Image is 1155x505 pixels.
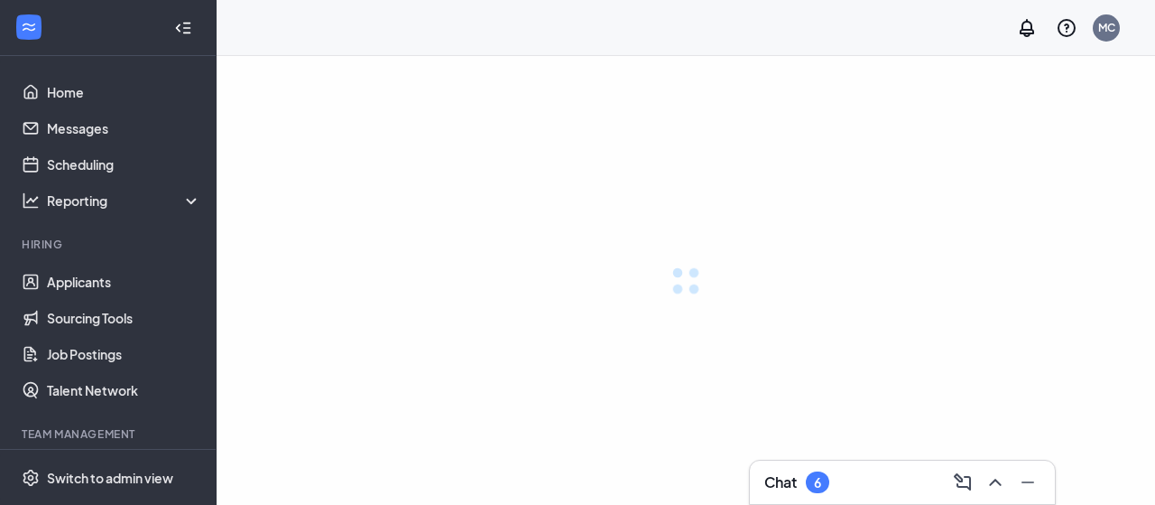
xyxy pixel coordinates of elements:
[814,475,821,491] div: 6
[947,468,975,497] button: ComposeMessage
[47,110,201,146] a: Messages
[47,336,201,372] a: Job Postings
[1012,468,1040,497] button: Minimize
[22,469,40,487] svg: Settings
[764,472,797,492] h3: Chat
[47,264,201,300] a: Applicants
[979,468,1008,497] button: ChevronUp
[20,18,38,36] svg: WorkstreamLogo
[22,237,198,252] div: Hiring
[47,372,201,408] a: Talent Network
[22,192,40,210] svg: Analysis
[952,472,974,493] svg: ComposeMessage
[47,146,201,182] a: Scheduling
[1017,472,1039,493] svg: Minimize
[47,300,201,336] a: Sourcing Tools
[1098,20,1115,35] div: MC
[1016,17,1038,39] svg: Notifications
[22,426,198,442] div: Team Management
[984,472,1006,493] svg: ChevronUp
[47,74,201,110] a: Home
[174,19,192,37] svg: Collapse
[47,192,202,210] div: Reporting
[1056,17,1077,39] svg: QuestionInfo
[47,469,173,487] div: Switch to admin view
